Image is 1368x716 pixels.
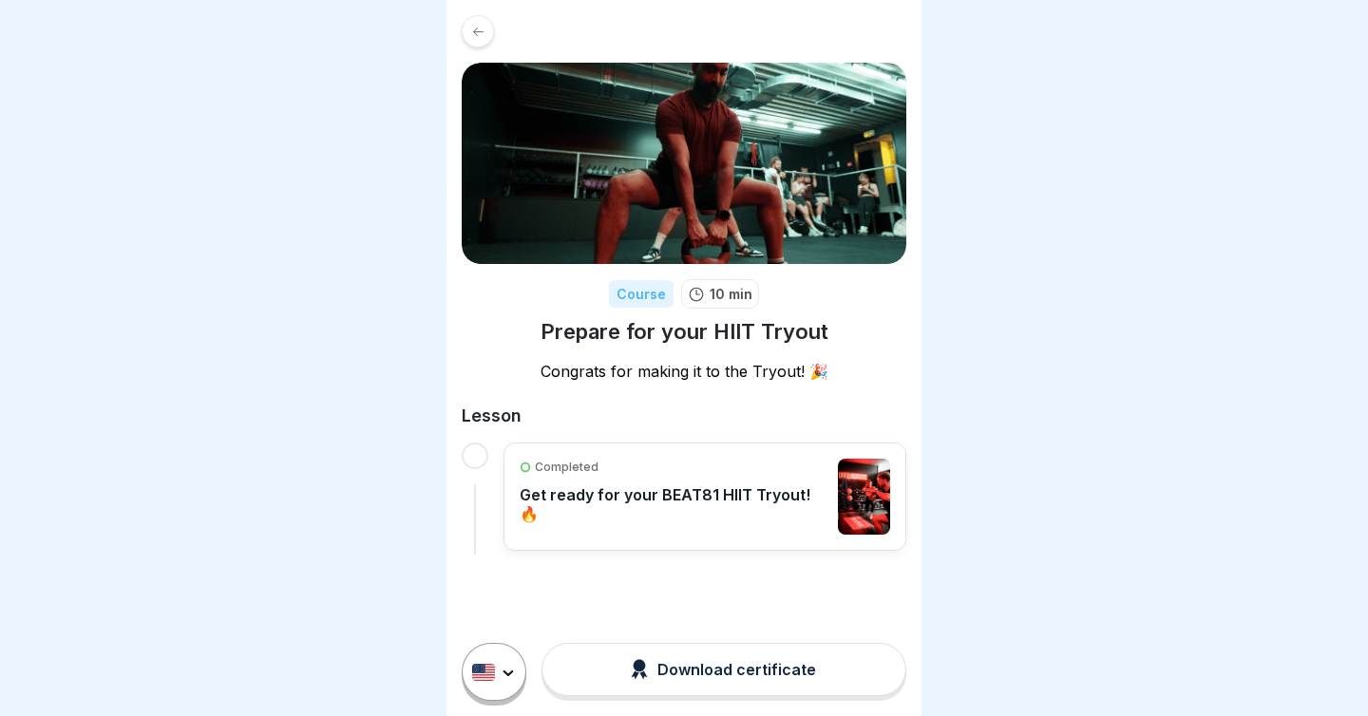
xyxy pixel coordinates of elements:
[462,361,906,382] p: Congrats for making it to the Tryout! 🎉
[631,659,816,680] div: Download certificate
[520,459,890,535] a: CompletedGet ready for your BEAT81 HIIT Tryout! 🔥
[462,405,906,427] h2: Lesson
[462,63,906,264] img: yvi5w3kiu0xypxk8hsf2oii2.png
[609,280,674,308] div: Course
[472,664,495,681] img: us.svg
[541,643,906,696] button: Download certificate
[710,284,752,304] p: 10 min
[520,485,828,523] p: Get ready for your BEAT81 HIIT Tryout! 🔥
[541,318,828,346] h1: Prepare for your HIIT Tryout
[838,459,890,535] img: clwhsn9e700003b6v95sko0se.jpg
[535,459,598,476] p: Completed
